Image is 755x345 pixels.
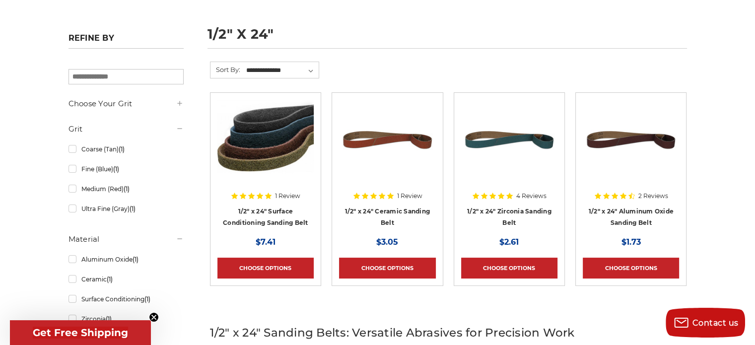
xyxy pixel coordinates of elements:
[256,237,275,247] span: $7.41
[217,100,314,227] a: Surface Conditioning Sanding Belts
[113,165,119,173] span: (1)
[69,160,184,178] a: Fine (Blue)
[207,27,687,49] h1: 1/2" x 24"
[583,100,679,179] img: 1/2" x 24" Aluminum Oxide File Belt
[217,258,314,278] a: Choose Options
[217,100,314,179] img: Surface Conditioning Sanding Belts
[376,237,398,247] span: $3.05
[149,312,159,322] button: Close teaser
[69,290,184,308] a: Surface Conditioning
[69,271,184,288] a: Ceramic
[621,237,641,247] span: $1.73
[69,98,184,110] h5: Choose Your Grit
[583,100,679,227] a: 1/2" x 24" Aluminum Oxide File Belt
[69,180,184,198] a: Medium (Red)
[245,63,319,78] select: Sort By:
[461,100,557,227] a: 1/2" x 24" Zirconia File Belt
[339,258,435,278] a: Choose Options
[69,123,184,135] h5: Grit
[144,295,150,303] span: (1)
[69,251,184,268] a: Aluminum Oxide
[118,145,124,153] span: (1)
[69,200,184,217] a: Ultra Fine (Gray)
[692,318,739,328] span: Contact us
[69,233,184,245] h5: Material
[69,33,184,49] h5: Refine by
[499,237,519,247] span: $2.61
[132,256,138,263] span: (1)
[123,185,129,193] span: (1)
[339,100,435,227] a: 1/2" x 24" Ceramic File Belt
[10,320,151,345] div: Get Free ShippingClose teaser
[210,62,240,77] label: Sort By:
[461,258,557,278] a: Choose Options
[69,310,184,328] a: Zirconia
[210,324,687,342] h2: 1/2" x 24" Sanding Belts: Versatile Abrasives for Precision Work
[129,205,135,212] span: (1)
[105,315,111,323] span: (1)
[33,327,128,339] span: Get Free Shipping
[106,276,112,283] span: (1)
[583,258,679,278] a: Choose Options
[339,100,435,179] img: 1/2" x 24" Ceramic File Belt
[461,100,557,179] img: 1/2" x 24" Zirconia File Belt
[69,140,184,158] a: Coarse (Tan)
[666,308,745,338] button: Contact us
